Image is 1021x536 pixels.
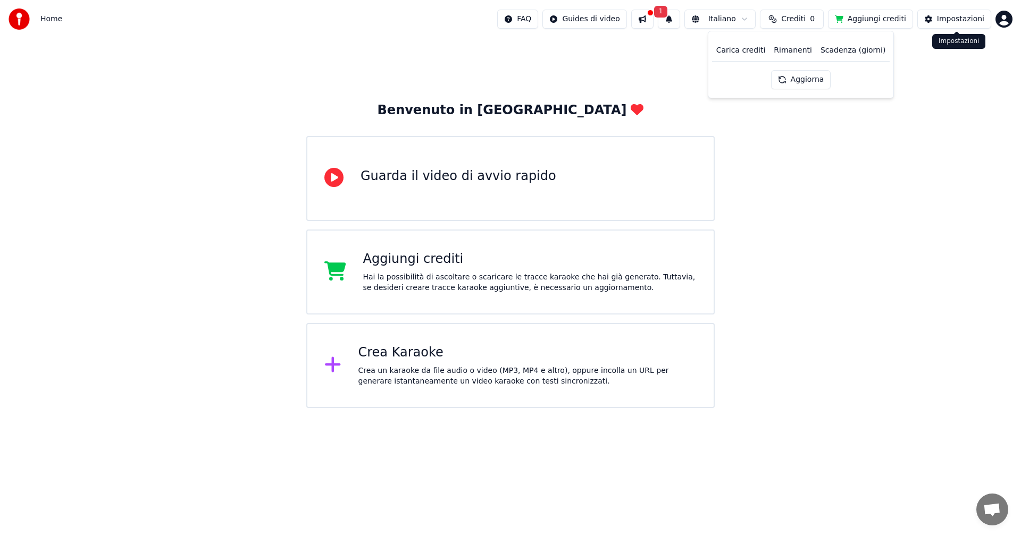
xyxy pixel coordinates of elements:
button: Crediti0 [760,10,824,29]
div: Benvenuto in [GEOGRAPHIC_DATA] [378,102,644,119]
div: Crea un karaoke da file audio o video (MP3, MP4 e altro), oppure incolla un URL per generare ista... [358,365,697,387]
span: 1 [654,6,668,18]
div: Aggiungi crediti [363,251,697,268]
th: Scadenza (giorni) [816,40,890,61]
th: Carica crediti [712,40,770,61]
span: Home [40,14,62,24]
div: Hai la possibilità di ascoltare o scaricare le tracce karaoke che hai già generato. Tuttavia, se ... [363,272,697,293]
div: Impostazioni [932,34,985,49]
nav: breadcrumb [40,14,62,24]
div: Impostazioni [937,14,984,24]
a: Aprire la chat [976,494,1008,525]
span: Crediti [781,14,806,24]
div: Crea Karaoke [358,344,697,361]
button: Aggiorna [771,70,831,89]
th: Rimanenti [769,40,816,61]
button: Guides di video [542,10,626,29]
button: Impostazioni [917,10,991,29]
div: Guarda il video di avvio rapido [361,168,556,185]
img: youka [9,8,30,30]
span: 0 [810,14,815,24]
button: FAQ [497,10,538,29]
button: Aggiungi crediti [828,10,913,29]
button: 1 [658,10,680,29]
